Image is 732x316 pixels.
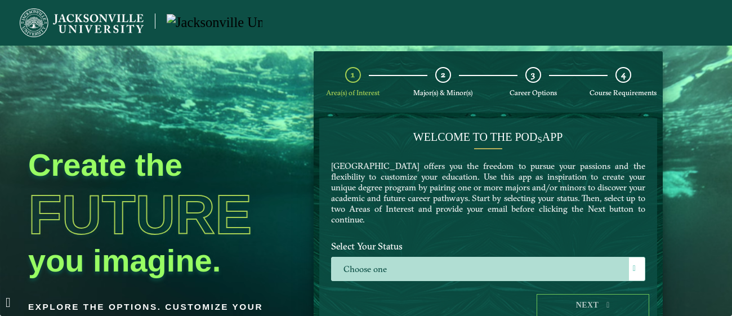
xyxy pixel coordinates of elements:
span: Course Requirements [590,88,657,97]
span: 3 [531,69,535,80]
h2: Create the [28,146,287,183]
label: Select Your Status [323,236,654,257]
img: Jacksonville University logo [167,14,262,32]
span: 4 [621,69,626,80]
h1: Future [28,187,287,242]
span: 1 [351,69,355,80]
h4: Welcome to the POD app [331,130,645,144]
h2: you imagine. [28,242,287,279]
span: Major(s) & Minor(s) [413,88,472,97]
sub: s [537,135,542,144]
img: Jacksonville University logo [20,8,144,37]
p: [GEOGRAPHIC_DATA] offers you the freedom to pursue your passions and the flexibility to customize... [331,161,645,225]
span: Career Options [510,88,557,97]
span: 2 [441,69,445,80]
span: Area(s) of Interest [326,88,380,97]
label: Choose one [332,257,645,282]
